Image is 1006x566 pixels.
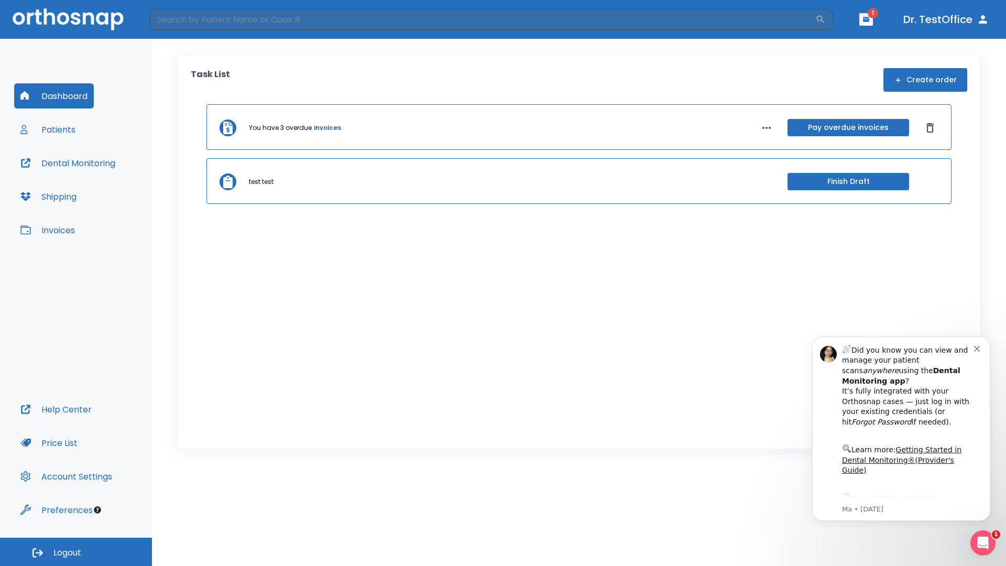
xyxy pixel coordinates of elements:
[53,547,81,559] span: Logout
[14,117,82,142] button: Patients
[13,8,124,30] img: Orthosnap
[14,150,122,176] button: Dental Monitoring
[788,119,909,136] button: Pay overdue invoices
[314,123,341,133] a: invoices
[14,184,83,209] button: Shipping
[788,173,909,190] button: Finish Draft
[46,178,178,187] p: Message from Ma, sent 8w ago
[178,16,186,25] button: Dismiss notification
[970,530,996,556] iframe: Intercom live chat
[14,397,98,422] button: Help Center
[883,68,967,92] button: Create order
[899,10,993,29] button: Dr. TestOffice
[922,119,938,136] button: Dismiss
[14,464,118,489] button: Account Settings
[14,83,94,108] button: Dashboard
[249,177,274,187] p: test test
[868,8,878,18] span: 1
[191,68,230,92] p: Task List
[150,9,815,30] input: Search by Patient Name or Case #
[93,505,102,515] div: Tooltip anchor
[46,165,178,218] div: Download the app: | ​ Let us know if you need help getting started!
[14,430,84,455] button: Price List
[249,123,312,133] p: You have 3 overdue
[796,327,1006,527] iframe: Intercom notifications message
[46,167,139,186] a: App Store
[14,497,99,523] button: Preferences
[14,217,81,243] button: Invoices
[992,530,1000,539] span: 1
